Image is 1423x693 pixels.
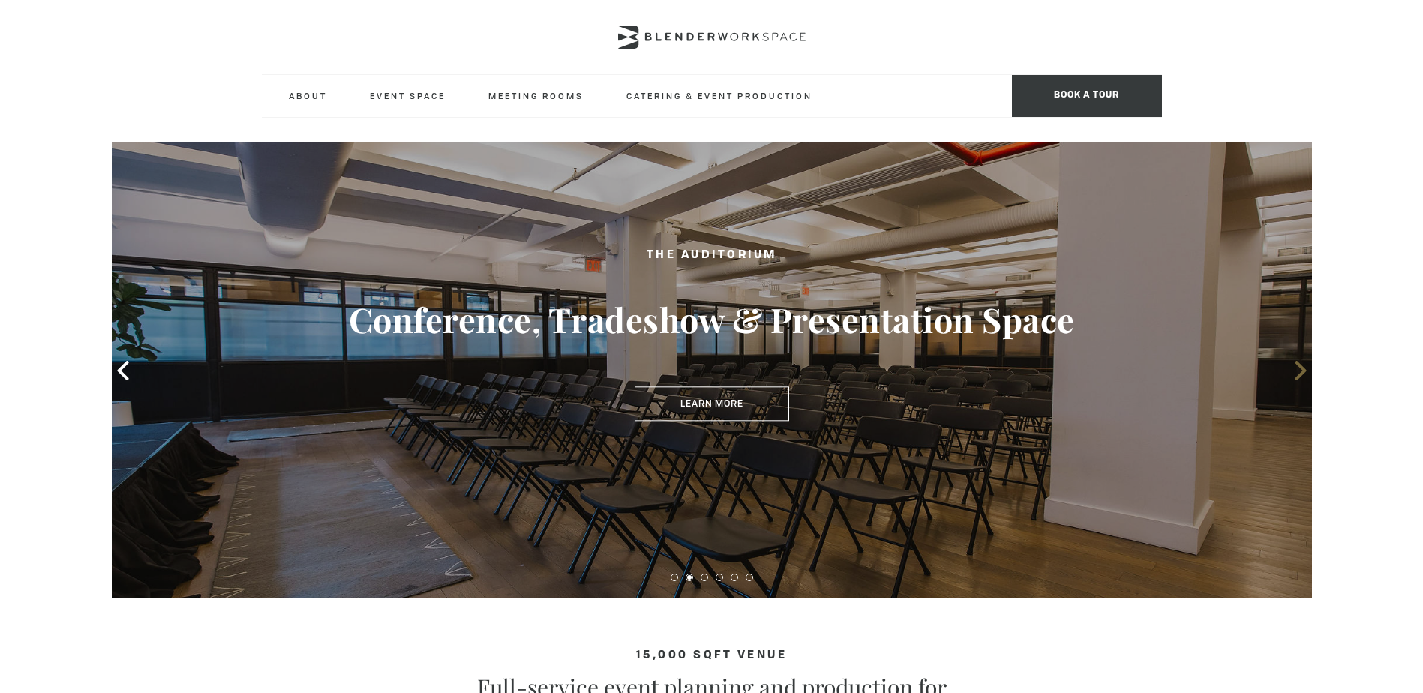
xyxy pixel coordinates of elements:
[614,75,824,116] a: Catering & Event Production
[635,386,789,421] a: Learn More
[476,75,596,116] a: Meeting Rooms
[172,247,1252,265] h2: The Auditorium
[277,75,339,116] a: About
[262,649,1162,662] h4: 15,000 sqft venue
[358,75,458,116] a: Event Space
[172,299,1252,341] h3: Conference, Tradeshow & Presentation Space
[1012,75,1162,117] span: Book a tour
[1153,501,1423,693] iframe: Chat Widget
